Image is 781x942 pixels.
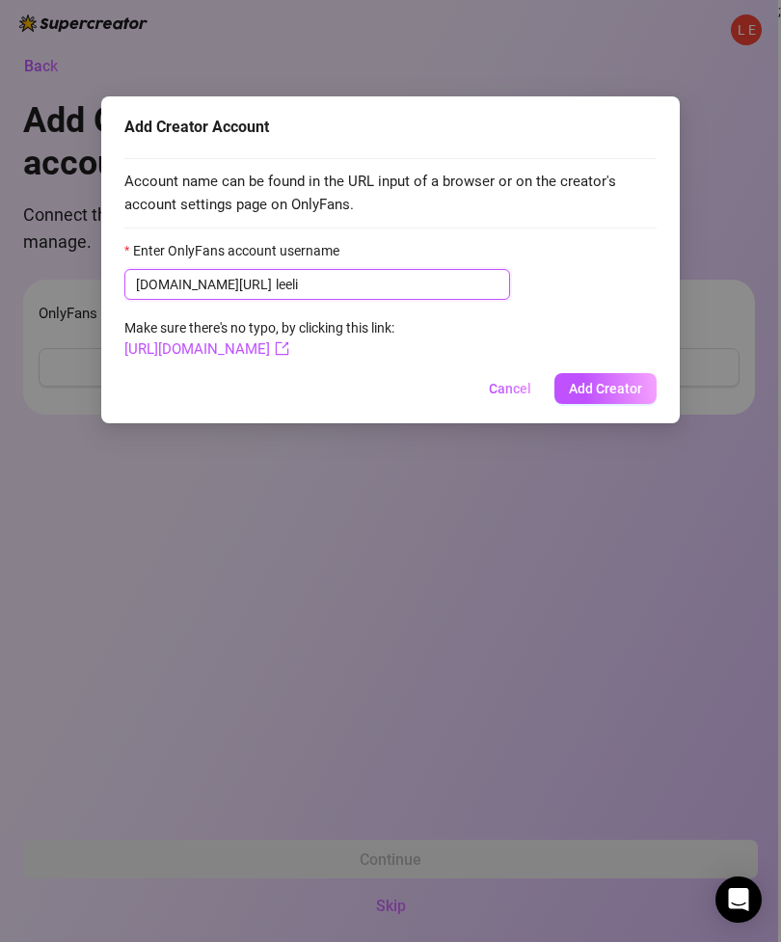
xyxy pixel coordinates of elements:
[124,116,657,139] div: Add Creator Account
[124,171,657,216] span: Account name can be found in the URL input of a browser or on the creator's account settings page...
[569,381,642,396] span: Add Creator
[124,240,352,261] label: Enter OnlyFans account username
[276,274,498,295] input: Enter OnlyFans account username
[124,340,289,358] a: [URL][DOMAIN_NAME]export
[124,320,394,357] span: Make sure there's no typo, by clicking this link:
[489,381,531,396] span: Cancel
[136,274,272,295] span: [DOMAIN_NAME][URL]
[275,341,289,356] span: export
[554,373,657,404] button: Add Creator
[715,876,762,923] div: Open Intercom Messenger
[473,373,547,404] button: Cancel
